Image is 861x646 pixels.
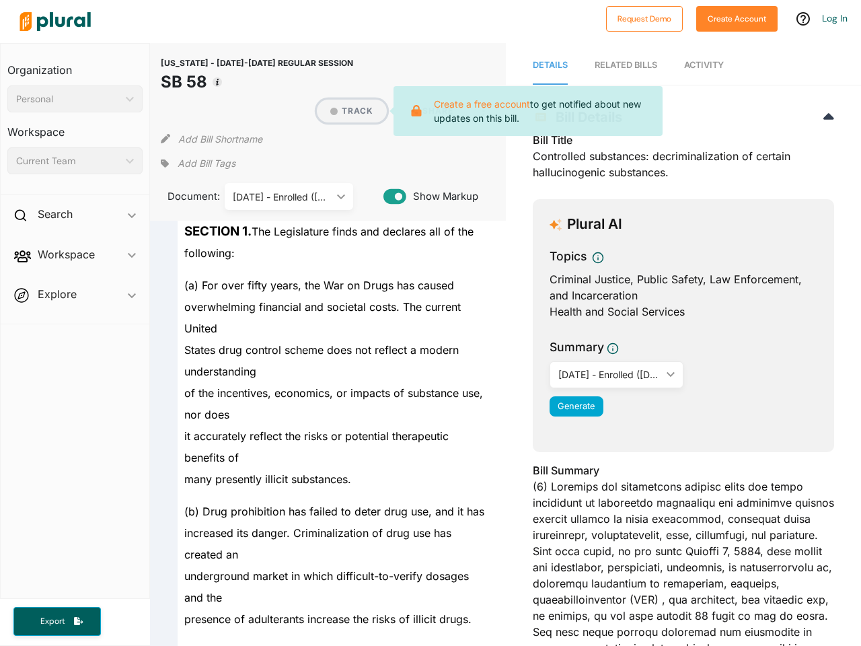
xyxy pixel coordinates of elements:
[550,396,603,417] button: Generate
[7,50,143,80] h3: Organization
[161,58,353,68] span: [US_STATE] - [DATE]-[DATE] REGULAR SESSION
[16,92,120,106] div: Personal
[184,429,449,464] span: it accurately reflect the risks or potential therapeutic benefits of
[211,76,223,88] div: Tooltip anchor
[550,303,817,320] div: Health and Social Services
[184,569,469,604] span: underground market in which difficult-to-verify dosages and the
[184,472,351,486] span: many presently illicit substances.
[595,46,657,85] a: RELATED BILLS
[178,128,262,149] button: Add Bill Shortname
[533,60,568,70] span: Details
[184,246,235,260] span: following:
[7,112,143,142] h3: Workspace
[184,225,474,238] span: The Legislature finds and declares all of the
[434,98,530,110] a: Create a free account
[31,616,74,627] span: Export
[558,401,595,411] span: Generate
[184,386,483,421] span: of the incentives, economics, or impacts of substance use, nor does
[184,612,472,626] span: presence of adulterants increase the risks of illicit drugs.
[684,60,724,70] span: Activity
[550,248,587,265] h3: Topics
[606,11,683,25] a: Request Demo
[406,189,478,204] span: Show Markup
[434,97,651,125] p: to get notified about new updates on this bill.
[184,279,454,292] span: (a) For over fifty years, the War on Drugs has caused
[558,367,661,382] div: [DATE] - Enrolled ([DATE])
[567,216,622,233] h3: Plural AI
[533,46,568,85] a: Details
[684,46,724,85] a: Activity
[550,338,604,356] h3: Summary
[233,190,332,204] div: [DATE] - Enrolled ([DATE])
[392,100,472,122] button: Share
[38,207,73,221] h2: Search
[184,300,461,335] span: overwhelming financial and societal costs. The current United
[178,157,235,170] span: Add Bill Tags
[161,153,235,174] div: Add tags
[161,70,353,94] h1: SB 58
[184,526,451,561] span: increased its danger. Criminalization of drug use has created an
[184,343,459,378] span: States drug control scheme does not reflect a modern understanding
[696,11,778,25] a: Create Account
[184,505,484,518] span: (b) Drug prohibition has failed to deter drug use, and it has
[696,6,778,32] button: Create Account
[13,607,101,636] button: Export
[606,6,683,32] button: Request Demo
[533,132,834,148] h3: Bill Title
[533,132,834,188] div: Controlled substances: decriminalization of certain hallucinogenic substances.
[184,223,252,239] strong: SECTION 1.
[533,462,834,478] h3: Bill Summary
[550,271,817,303] div: Criminal Justice, Public Safety, Law Enforcement, and Incarceration
[317,100,387,122] button: Track
[595,59,657,71] div: RELATED BILLS
[822,12,848,24] a: Log In
[16,154,120,168] div: Current Team
[161,189,208,204] span: Document:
